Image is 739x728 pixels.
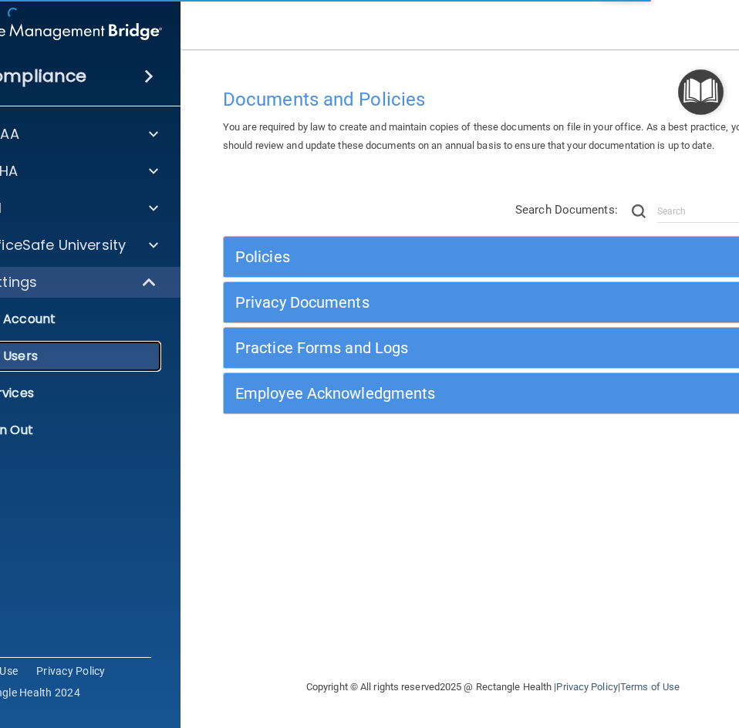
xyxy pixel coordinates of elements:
h5: Employee Acknowledgments [235,385,616,402]
img: ic-search.3b580494.png [632,204,646,218]
button: Open Resource Center [678,69,724,115]
h5: Practice Forms and Logs [235,339,616,356]
iframe: Drift Widget Chat Controller [472,618,720,680]
h5: Privacy Documents [235,294,616,311]
a: Privacy Policy [556,681,617,693]
span: Search Documents: [515,203,618,217]
a: Privacy Policy [36,663,106,679]
a: Terms of Use [620,681,680,693]
h5: Policies [235,248,616,265]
